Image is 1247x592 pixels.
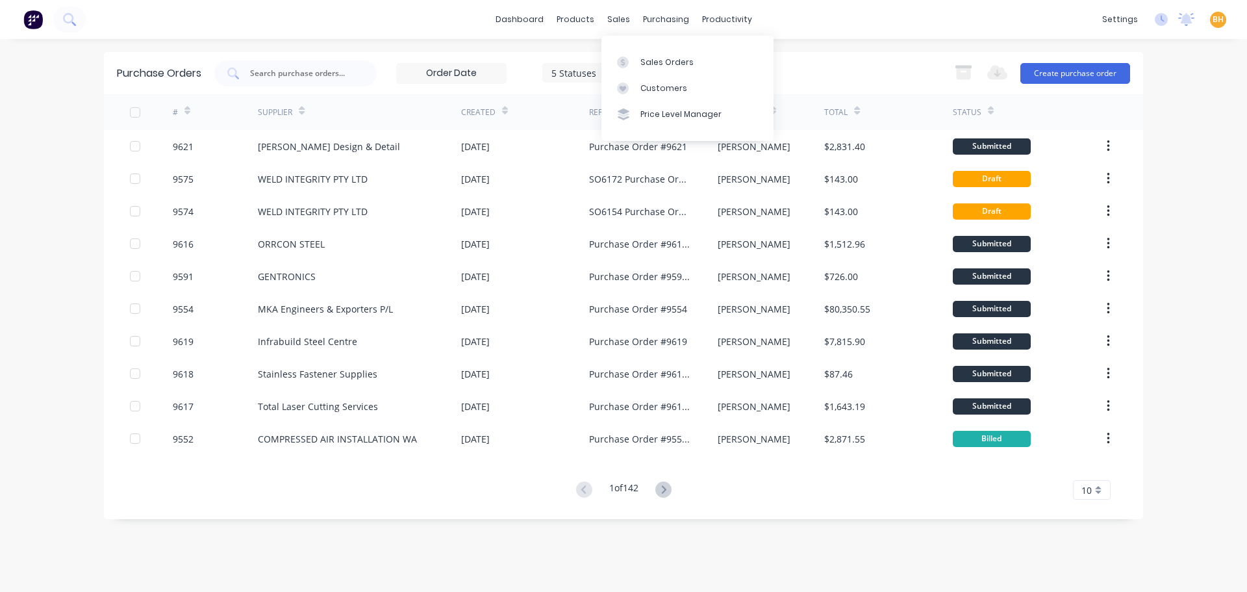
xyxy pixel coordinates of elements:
[718,400,790,413] div: [PERSON_NAME]
[589,335,687,348] div: Purchase Order #9619
[718,270,790,283] div: [PERSON_NAME]
[953,138,1031,155] div: Submitted
[461,432,490,446] div: [DATE]
[258,237,325,251] div: ORRCON STEEL
[601,101,774,127] a: Price Level Manager
[258,140,400,153] div: [PERSON_NAME] Design & Detail
[640,57,694,68] div: Sales Orders
[824,367,853,381] div: $87.46
[718,172,790,186] div: [PERSON_NAME]
[23,10,43,29] img: Factory
[824,237,865,251] div: $1,512.96
[173,270,194,283] div: 9591
[173,400,194,413] div: 9617
[953,366,1031,382] div: Submitted
[461,205,490,218] div: [DATE]
[551,66,644,79] div: 5 Statuses
[824,400,865,413] div: $1,643.19
[1213,14,1224,25] span: BH
[589,140,687,153] div: Purchase Order #9621
[258,367,377,381] div: Stainless Fastener Supplies
[953,268,1031,285] div: Submitted
[589,432,691,446] div: Purchase Order #9552 - COMPRESSED AIR INSTALLATION WA
[718,335,790,348] div: [PERSON_NAME]
[824,335,865,348] div: $7,815.90
[461,335,490,348] div: [DATE]
[601,10,636,29] div: sales
[461,367,490,381] div: [DATE]
[461,172,490,186] div: [DATE]
[258,107,292,118] div: Supplier
[258,400,378,413] div: Total Laser Cutting Services
[589,107,631,118] div: Reference
[601,49,774,75] a: Sales Orders
[953,107,981,118] div: Status
[953,171,1031,187] div: Draft
[461,140,490,153] div: [DATE]
[1096,10,1144,29] div: settings
[249,67,357,80] input: Search purchase orders...
[953,301,1031,317] div: Submitted
[550,10,601,29] div: products
[1020,63,1130,84] button: Create purchase order
[258,302,393,316] div: MKA Engineers & Exporters P/L
[824,270,858,283] div: $726.00
[824,172,858,186] div: $143.00
[718,205,790,218] div: [PERSON_NAME]
[258,205,368,218] div: WELD INTEGRITY PTY LTD
[824,302,870,316] div: $80,350.55
[173,107,178,118] div: #
[718,237,790,251] div: [PERSON_NAME]
[397,64,506,83] input: Order Date
[636,10,696,29] div: purchasing
[589,400,691,413] div: Purchase Order #9617 - Total Laser Cutting Services
[953,236,1031,252] div: Submitted
[173,335,194,348] div: 9619
[258,432,417,446] div: COMPRESSED AIR INSTALLATION WA
[589,237,691,251] div: Purchase Order #9616 - ORRCON STEEL
[953,203,1031,220] div: Draft
[461,237,490,251] div: [DATE]
[173,172,194,186] div: 9575
[953,398,1031,415] div: Submitted
[461,400,490,413] div: [DATE]
[718,367,790,381] div: [PERSON_NAME]
[489,10,550,29] a: dashboard
[601,75,774,101] a: Customers
[609,481,638,500] div: 1 of 142
[824,107,848,118] div: Total
[258,335,357,348] div: Infrabuild Steel Centre
[461,107,496,118] div: Created
[461,270,490,283] div: [DATE]
[173,205,194,218] div: 9574
[953,431,1031,447] div: Billed
[117,66,201,81] div: Purchase Orders
[173,432,194,446] div: 9552
[824,205,858,218] div: $143.00
[640,109,722,120] div: Price Level Manager
[589,172,691,186] div: SO6172 Purchase Order #9575
[461,302,490,316] div: [DATE]
[824,432,865,446] div: $2,871.55
[953,333,1031,350] div: Submitted
[696,10,759,29] div: productivity
[718,140,790,153] div: [PERSON_NAME]
[589,302,687,316] div: Purchase Order #9554
[173,302,194,316] div: 9554
[173,367,194,381] div: 9618
[589,367,691,381] div: Purchase Order #9618 - Stainless Fastener Supplies
[258,172,368,186] div: WELD INTEGRITY PTY LTD
[589,270,691,283] div: Purchase Order #9591 - GENTRONICS
[258,270,316,283] div: GENTRONICS
[173,140,194,153] div: 9621
[718,432,790,446] div: [PERSON_NAME]
[824,140,865,153] div: $2,831.40
[640,83,687,94] div: Customers
[173,237,194,251] div: 9616
[718,302,790,316] div: [PERSON_NAME]
[589,205,691,218] div: SO6154 Purchase Order #9574
[1081,483,1092,497] span: 10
